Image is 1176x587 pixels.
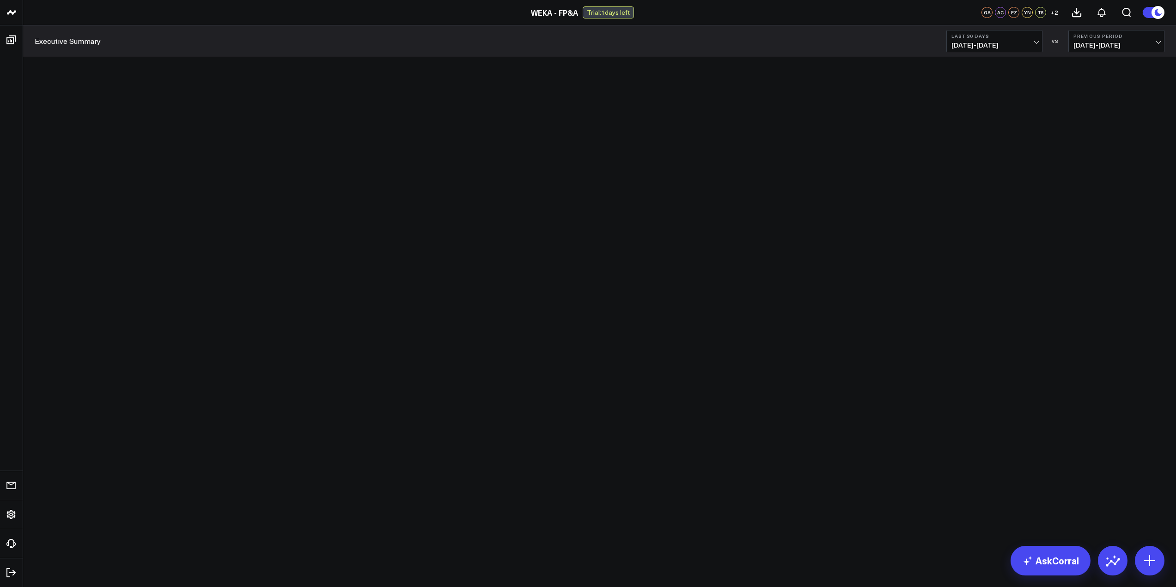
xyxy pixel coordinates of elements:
span: + 2 [1050,9,1058,16]
span: [DATE] - [DATE] [951,42,1037,49]
div: TS [1035,7,1046,18]
div: GA [981,7,993,18]
a: WEKA - FP&A [531,7,578,18]
button: Last 30 Days[DATE]-[DATE] [946,30,1042,52]
div: YN [1022,7,1033,18]
div: VS [1047,38,1064,44]
div: Trial: 1 days left [583,6,634,18]
a: AskCorral [1011,546,1091,575]
b: Last 30 Days [951,33,1037,39]
button: Previous Period[DATE]-[DATE] [1068,30,1164,52]
div: AC [995,7,1006,18]
a: Executive Summary [35,36,101,46]
button: +2 [1048,7,1060,18]
span: [DATE] - [DATE] [1073,42,1159,49]
b: Previous Period [1073,33,1159,39]
div: EZ [1008,7,1019,18]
